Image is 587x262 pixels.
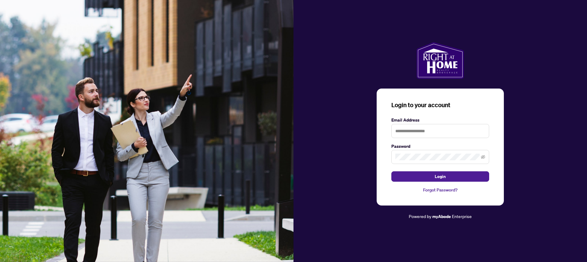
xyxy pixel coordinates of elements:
span: Powered by [409,213,431,219]
a: myAbode [432,213,451,220]
button: Login [391,171,489,182]
span: Enterprise [452,213,472,219]
h3: Login to your account [391,101,489,109]
span: Login [435,172,446,181]
img: ma-logo [416,42,464,79]
a: Forgot Password? [391,187,489,193]
label: Password [391,143,489,150]
span: eye-invisible [481,155,485,159]
label: Email Address [391,117,489,123]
